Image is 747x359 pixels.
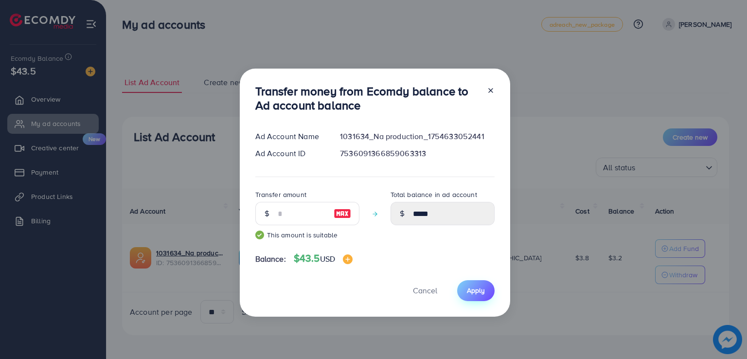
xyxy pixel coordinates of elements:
div: Ad Account Name [248,131,333,142]
label: Total balance in ad account [391,190,477,199]
button: Cancel [401,280,449,301]
span: Cancel [413,285,437,296]
div: Ad Account ID [248,148,333,159]
span: Apply [467,286,485,295]
label: Transfer amount [255,190,306,199]
img: image [334,208,351,219]
div: 7536091366859063313 [332,148,502,159]
img: guide [255,231,264,239]
button: Apply [457,280,495,301]
div: 1031634_Na production_1754633052441 [332,131,502,142]
span: Balance: [255,253,286,265]
small: This amount is suitable [255,230,359,240]
h3: Transfer money from Ecomdy balance to Ad account balance [255,84,479,112]
h4: $43.5 [294,252,353,265]
span: USD [320,253,335,264]
img: image [343,254,353,264]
